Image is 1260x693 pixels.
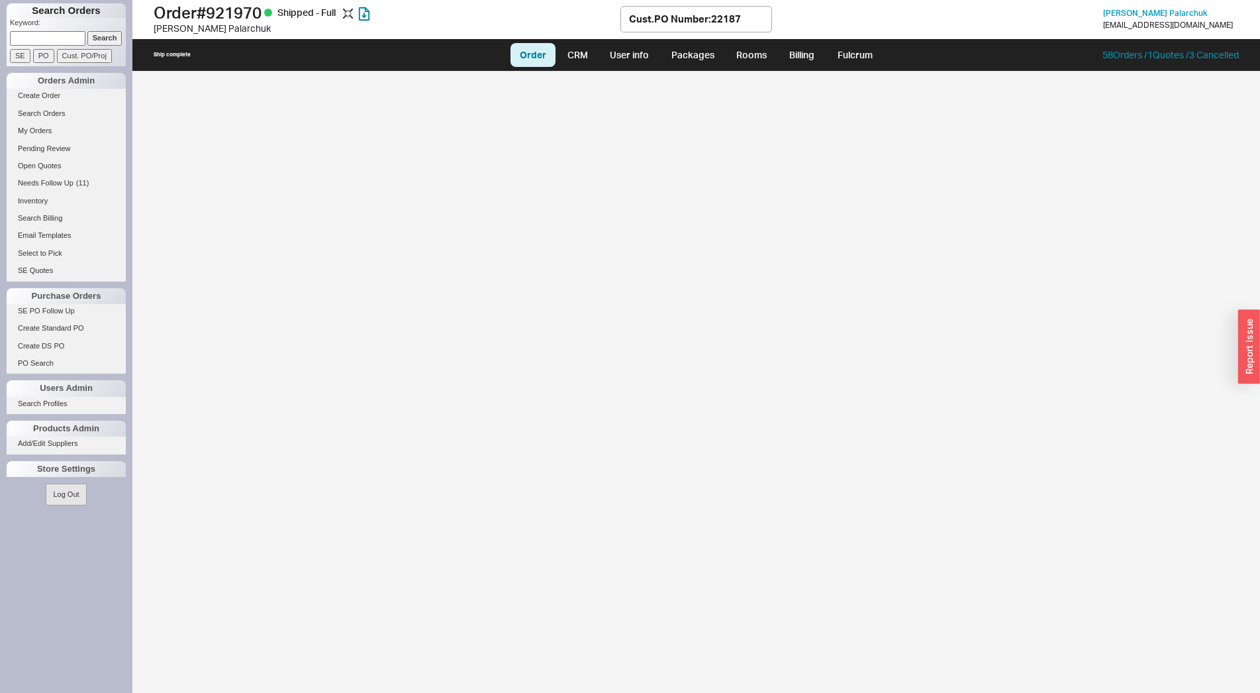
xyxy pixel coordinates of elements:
[7,264,126,278] a: SE Quotes
[7,421,126,437] div: Products Admin
[7,159,126,173] a: Open Quotes
[154,3,620,22] h1: Order # 921970
[7,176,126,190] a: Needs Follow Up(11)
[7,321,126,335] a: Create Standard PO
[7,211,126,225] a: Search Billing
[10,18,126,31] p: Keyword:
[7,461,126,477] div: Store Settings
[7,194,126,208] a: Inventory
[7,288,126,304] div: Purchase Orders
[7,124,126,138] a: My Orders
[1103,8,1208,18] span: [PERSON_NAME] Palarchuk
[18,179,73,187] span: Needs Follow Up
[46,484,86,506] button: Log Out
[1103,21,1233,30] div: [EMAIL_ADDRESS][DOMAIN_NAME]
[87,31,122,45] input: Search
[7,142,126,156] a: Pending Review
[828,43,882,67] a: Fulcrum
[10,49,30,63] input: SE
[57,49,112,63] input: Cust. PO/Proj
[1102,49,1239,60] a: 58Orders /1Quotes /3 Cancelled
[7,397,126,411] a: Search Profiles
[7,356,126,370] a: PO Search
[600,43,659,67] a: User info
[76,179,89,187] span: ( 11 )
[629,12,741,26] div: Cust. PO Number : 22187
[726,43,776,67] a: Rooms
[33,49,54,63] input: PO
[277,7,338,18] span: Shipped - Full
[7,380,126,396] div: Users Admin
[18,144,71,152] span: Pending Review
[558,43,597,67] a: CRM
[510,43,556,67] a: Order
[661,43,724,67] a: Packages
[1103,9,1208,18] a: [PERSON_NAME] Palarchuk
[7,89,126,103] a: Create Order
[7,3,126,18] h1: Search Orders
[7,229,126,242] a: Email Templates
[7,304,126,318] a: SE PO Follow Up
[7,73,126,89] div: Orders Admin
[779,43,825,67] a: Billing
[7,246,126,260] a: Select to Pick
[154,22,620,35] div: [PERSON_NAME] Palarchuk
[154,51,191,58] div: Ship complete
[7,107,126,121] a: Search Orders
[7,437,126,451] a: Add/Edit Suppliers
[7,339,126,353] a: Create DS PO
